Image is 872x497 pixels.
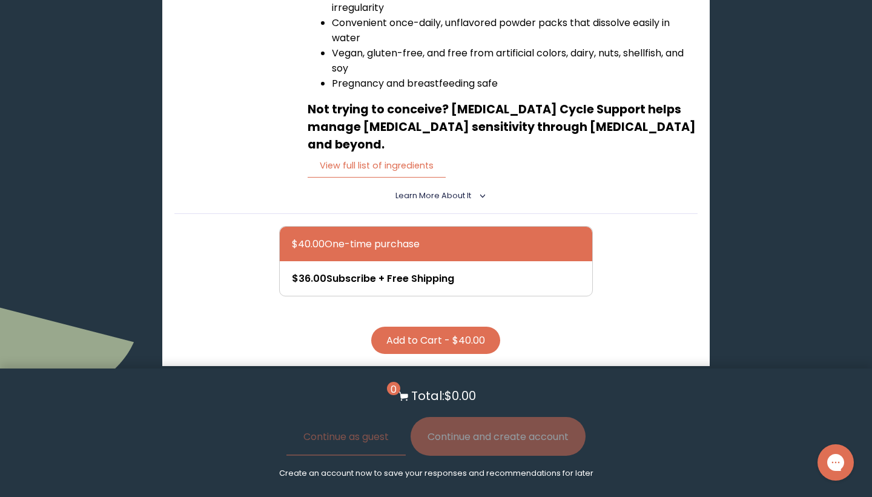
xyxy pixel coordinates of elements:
[332,45,698,76] li: Vegan, gluten-free, and free from artificial colors, dairy, nuts, shellfish, and soy
[286,417,406,456] button: Continue as guest
[411,417,586,456] button: Continue and create account
[279,468,593,479] p: Create an account now to save your responses and recommendations for later
[308,101,698,153] h3: Not trying to conceive? [MEDICAL_DATA] Cycle Support helps manage [MEDICAL_DATA] sensitivity thro...
[811,440,860,485] iframe: Gorgias live chat messenger
[411,387,476,405] p: Total: $0.00
[475,193,486,199] i: <
[371,327,500,354] button: Add to Cart - $40.00
[332,76,698,91] li: Pregnancy and breastfeeding safe
[387,382,400,395] span: 0
[395,190,477,201] summary: Learn More About it <
[395,190,471,201] span: Learn More About it
[308,153,446,178] button: View full list of ingredients
[332,15,698,45] li: Convenient once-daily, unflavored powder packs that dissolve easily in water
